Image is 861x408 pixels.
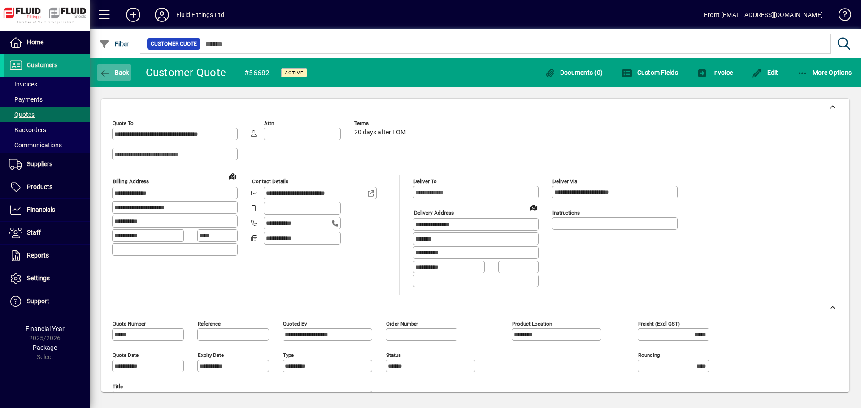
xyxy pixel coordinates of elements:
span: More Options [797,69,852,76]
span: Active [285,70,304,76]
span: Customer Quote [151,39,197,48]
mat-label: Status [386,352,401,358]
a: View on map [226,169,240,183]
span: Quotes [9,111,35,118]
a: Reports [4,245,90,267]
button: Add [119,7,148,23]
span: Invoices [9,81,37,88]
span: Reports [27,252,49,259]
mat-label: Title [113,383,123,389]
mat-label: Rounding [638,352,660,358]
span: Documents (0) [544,69,603,76]
a: Knowledge Base [832,2,850,31]
span: Support [27,297,49,305]
span: Package [33,344,57,351]
button: Invoice [695,64,735,81]
mat-label: Expiry date [198,352,224,358]
a: Backorders [4,122,90,137]
a: Invoices [4,77,90,92]
span: Financial Year [26,325,65,332]
span: Settings [27,275,50,282]
mat-label: Product location [512,320,552,326]
span: Filter [99,40,129,47]
span: Suppliers [27,160,52,167]
button: More Options [795,64,854,81]
mat-label: Deliver To [413,178,437,185]
a: Payments [4,92,90,107]
mat-label: Quote date [113,352,139,358]
button: Back [97,64,131,81]
button: Profile [148,7,176,23]
a: Support [4,290,90,313]
span: Invoice [697,69,733,76]
a: View on map [526,200,541,215]
div: Fluid Fittings Ltd [176,8,224,22]
span: Customers [27,61,57,69]
mat-label: Freight (excl GST) [638,320,680,326]
mat-label: Quote To [113,120,134,126]
span: Payments [9,96,43,103]
a: Settings [4,267,90,290]
a: Quotes [4,107,90,122]
button: Filter [97,36,131,52]
mat-label: Quoted by [283,320,307,326]
a: Home [4,31,90,54]
a: Staff [4,222,90,244]
div: Front [EMAIL_ADDRESS][DOMAIN_NAME] [704,8,823,22]
mat-label: Type [283,352,294,358]
div: #56682 [244,66,270,80]
mat-label: Deliver via [552,178,577,185]
span: Home [27,39,43,46]
span: 20 days after EOM [354,129,406,136]
span: Communications [9,142,62,149]
mat-label: Order number [386,320,418,326]
button: Edit [749,64,781,81]
span: Backorders [9,126,46,133]
app-page-header-button: Back [90,64,139,81]
mat-label: Instructions [552,210,580,216]
mat-label: Reference [198,320,221,326]
button: Documents (0) [542,64,605,81]
mat-label: Quote number [113,320,146,326]
span: Edit [752,69,778,76]
span: Terms [354,120,408,126]
a: Communications [4,137,90,153]
a: Financials [4,199,90,221]
span: Financials [27,206,55,213]
div: Customer Quote [146,65,226,80]
span: Products [27,183,52,190]
a: Products [4,176,90,198]
span: Back [99,69,129,76]
button: Custom Fields [619,64,680,81]
span: Staff [27,229,41,236]
a: Suppliers [4,153,90,176]
span: Custom Fields [622,69,678,76]
mat-label: Attn [264,120,274,126]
